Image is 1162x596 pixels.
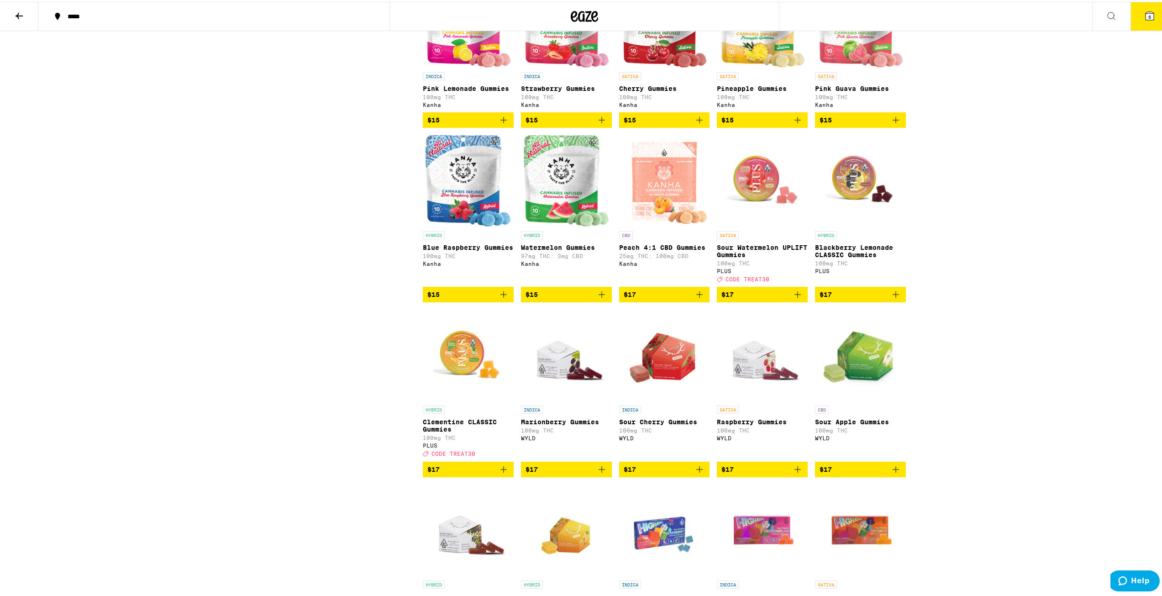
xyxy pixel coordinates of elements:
img: Highatus Powered by Cannabiotix - Watermelon Sour Gummies [717,483,808,574]
p: 100mg THC [717,92,808,98]
p: 97mg THC: 3mg CBD [521,251,612,257]
button: Add to bag [423,111,514,126]
button: Add to bag [815,460,906,475]
button: Add to bag [423,460,514,475]
p: Blackberry Lemonade CLASSIC Gummies [815,242,906,257]
div: Kanha [815,100,906,106]
p: Pink Guava Gummies [815,83,906,90]
p: Blue Raspberry Gummies [423,242,514,249]
p: 100mg THC [815,258,906,264]
p: Strawberry Gummies [521,83,612,90]
p: Sour Watermelon UPLIFT Gummies [717,242,808,257]
a: Open page for Blue Raspberry Gummies from Kanha [423,133,514,285]
span: $15 [624,115,636,122]
div: Kanha [521,100,612,106]
span: $15 [721,115,734,122]
button: Add to bag [619,460,710,475]
p: INDICA [619,579,641,587]
a: Open page for Sour Apple Gummies from WYLD [815,308,906,459]
a: Open page for Marionberry Gummies from WYLD [521,308,612,459]
span: 6 [1148,12,1151,18]
img: Kanha - Watermelon Gummies [524,133,609,225]
img: Kanha - Blue Raspberry Gummies [426,133,511,225]
div: WYLD [619,433,710,439]
p: Cherry Gummies [619,83,710,90]
span: $15 [526,115,538,122]
button: Add to bag [521,285,612,301]
p: SATIVA [619,70,641,79]
div: WYLD [815,433,906,439]
img: PLUS - Sour Watermelon UPLIFT Gummies [717,133,808,225]
button: Add to bag [815,285,906,301]
span: $15 [820,115,832,122]
img: Kanha - Peach 4:1 CBD Gummies [620,133,709,225]
img: WYLD - Sour Cherry Gummies [619,308,710,399]
iframe: Opens a widget where you can find more information [1110,569,1160,591]
button: Add to bag [717,111,808,126]
p: CBD [619,229,633,237]
span: $17 [624,464,636,471]
span: $17 [526,464,538,471]
a: Open page for Blackberry Lemonade CLASSIC Gummies from PLUS [815,133,906,285]
button: Add to bag [619,285,710,301]
p: 100mg THC [423,433,514,439]
a: Open page for Raspberry Gummies from WYLD [717,308,808,459]
button: Add to bag [521,460,612,475]
img: WYLD - Sour Tangerine THC Gummies [534,483,599,574]
div: WYLD [717,433,808,439]
button: Add to bag [423,285,514,301]
p: SATIVA [815,579,837,587]
p: CBD [815,404,829,412]
div: PLUS [815,266,906,272]
p: SATIVA [717,70,739,79]
img: WYLD - Marionberry Gummies [521,308,612,399]
div: PLUS [423,441,514,447]
a: Open page for Sour Cherry Gummies from WYLD [619,308,710,459]
a: Open page for Clementine CLASSIC Gummies from PLUS [423,308,514,459]
p: 100mg THC [521,426,612,432]
div: Kanha [423,100,514,106]
span: $17 [624,289,636,296]
button: Add to bag [815,111,906,126]
p: HYBRID [423,229,445,237]
p: Pineapple Gummies [717,83,808,90]
p: INDICA [619,404,641,412]
a: Open page for Peach 4:1 CBD Gummies from Kanha [619,133,710,285]
p: INDICA [717,579,739,587]
button: Add to bag [521,111,612,126]
a: Open page for Sour Watermelon UPLIFT Gummies from PLUS [717,133,808,285]
p: Marionberry Gummies [521,417,612,424]
p: INDICA [423,70,445,79]
a: Open page for Watermelon Gummies from Kanha [521,133,612,285]
p: INDICA [521,404,543,412]
img: WYLD - Huckleberry Gummies [423,483,514,574]
p: 25mg THC: 100mg CBD [619,251,710,257]
div: Kanha [423,259,514,265]
span: $17 [721,464,734,471]
p: 100mg THC [423,251,514,257]
div: WYLD [521,433,612,439]
p: 100mg THC [717,426,808,432]
span: $15 [526,289,538,296]
div: Kanha [717,100,808,106]
img: WYLD - Raspberry Gummies [717,308,808,399]
p: Sour Cherry Gummies [619,417,710,424]
p: INDICA [521,70,543,79]
button: Add to bag [717,285,808,301]
span: $15 [427,115,440,122]
p: Raspberry Gummies [717,417,808,424]
p: SATIVA [717,229,739,237]
p: Pink Lemonade Gummies [423,83,514,90]
p: 100mg THC [815,92,906,98]
p: Watermelon Gummies [521,242,612,249]
p: SATIVA [815,70,837,79]
img: PLUS - Clementine CLASSIC Gummies [423,308,514,399]
p: SATIVA [717,404,739,412]
div: Kanha [619,259,710,265]
p: 100mg THC [815,426,906,432]
img: Highatus Powered by Cannabiotix - Blueberry 1:1:1 Gummies [619,483,710,574]
p: HYBRID [521,229,543,237]
div: Kanha [619,100,710,106]
p: HYBRID [815,229,837,237]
